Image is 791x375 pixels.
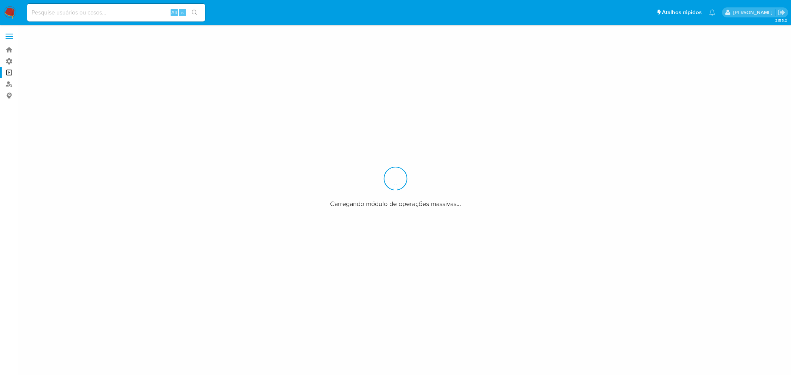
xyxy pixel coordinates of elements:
[778,9,785,16] a: Sair
[181,9,184,16] span: s
[27,8,205,17] input: Pesquise usuários ou casos...
[662,9,702,16] span: Atalhos rápidos
[733,9,775,16] p: fernanda.sandoval@mercadopago.com.br
[709,9,715,16] a: Notificações
[187,7,202,18] button: search-icon
[171,9,177,16] span: Alt
[330,199,461,208] span: Carregando módulo de operações massivas...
